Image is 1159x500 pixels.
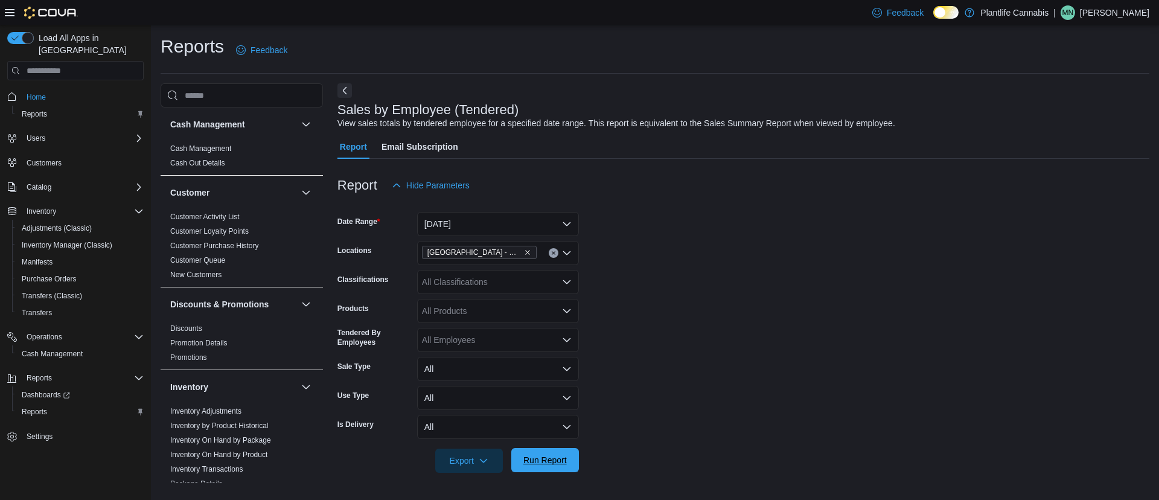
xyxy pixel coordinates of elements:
[2,370,148,386] button: Reports
[337,246,372,255] label: Locations
[1080,5,1149,20] p: [PERSON_NAME]
[170,242,259,250] a: Customer Purchase History
[27,373,52,383] span: Reports
[170,298,296,310] button: Discounts & Promotions
[22,180,144,194] span: Catalog
[22,407,47,417] span: Reports
[170,450,267,460] span: Inventory On Hand by Product
[170,241,259,251] span: Customer Purchase History
[170,421,269,430] a: Inventory by Product Historical
[17,405,144,419] span: Reports
[170,212,240,222] span: Customer Activity List
[17,255,144,269] span: Manifests
[170,406,241,416] span: Inventory Adjustments
[22,429,144,444] span: Settings
[170,298,269,310] h3: Discounts & Promotions
[12,386,148,403] a: Dashboards
[17,405,52,419] a: Reports
[867,1,928,25] a: Feedback
[22,308,52,318] span: Transfers
[524,249,531,256] button: Remove Calgary - Dalhousie from selection in this group
[170,159,225,167] a: Cash Out Details
[12,403,148,420] button: Reports
[22,204,61,219] button: Inventory
[17,272,81,286] a: Purchase Orders
[22,349,83,359] span: Cash Management
[170,353,207,362] a: Promotions
[12,287,148,304] button: Transfers (Classic)
[22,156,66,170] a: Customers
[22,330,67,344] button: Operations
[406,179,470,191] span: Hide Parameters
[170,479,223,488] a: Package Details
[27,133,45,143] span: Users
[12,237,148,254] button: Inventory Manager (Classic)
[2,88,148,105] button: Home
[2,154,148,171] button: Customers
[337,420,374,429] label: Is Delivery
[24,7,78,19] img: Cova
[1061,5,1075,20] div: Mac Newson
[22,257,53,267] span: Manifests
[22,131,50,146] button: Users
[387,173,474,197] button: Hide Parameters
[511,448,579,472] button: Run Report
[337,83,352,98] button: Next
[17,221,144,236] span: Adjustments (Classic)
[170,436,271,444] a: Inventory On Hand by Package
[1062,5,1074,20] span: MN
[17,107,52,121] a: Reports
[12,345,148,362] button: Cash Management
[170,144,231,153] a: Cash Management
[170,118,296,130] button: Cash Management
[417,415,579,439] button: All
[299,380,313,394] button: Inventory
[22,89,144,104] span: Home
[27,92,46,102] span: Home
[12,254,148,271] button: Manifests
[231,38,292,62] a: Feedback
[442,449,496,473] span: Export
[170,435,271,445] span: Inventory On Hand by Package
[17,238,117,252] a: Inventory Manager (Classic)
[161,34,224,59] h1: Reports
[170,227,249,236] a: Customer Loyalty Points
[299,297,313,312] button: Discounts & Promotions
[22,429,57,444] a: Settings
[299,185,313,200] button: Customer
[422,246,537,259] span: Calgary - Dalhousie
[562,248,572,258] button: Open list of options
[337,117,895,130] div: View sales totals by tendered employee for a specified date range. This report is equivalent to t...
[170,338,228,348] span: Promotion Details
[22,371,144,385] span: Reports
[2,130,148,147] button: Users
[22,330,144,344] span: Operations
[170,270,222,280] span: New Customers
[337,275,389,284] label: Classifications
[549,248,558,258] button: Clear input
[170,271,222,279] a: New Customers
[17,221,97,236] a: Adjustments (Classic)
[427,246,522,258] span: [GEOGRAPHIC_DATA] - Dalhousie
[17,272,144,286] span: Purchase Orders
[2,428,148,445] button: Settings
[17,107,144,121] span: Reports
[27,158,62,168] span: Customers
[435,449,503,473] button: Export
[337,103,519,117] h3: Sales by Employee (Tendered)
[170,213,240,221] a: Customer Activity List
[170,479,223,489] span: Package Details
[17,255,57,269] a: Manifests
[12,304,148,321] button: Transfers
[22,109,47,119] span: Reports
[170,255,225,265] span: Customer Queue
[12,271,148,287] button: Purchase Orders
[337,328,412,347] label: Tendered By Employees
[34,32,144,56] span: Load All Apps in [GEOGRAPHIC_DATA]
[22,204,144,219] span: Inventory
[337,217,380,226] label: Date Range
[22,390,70,400] span: Dashboards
